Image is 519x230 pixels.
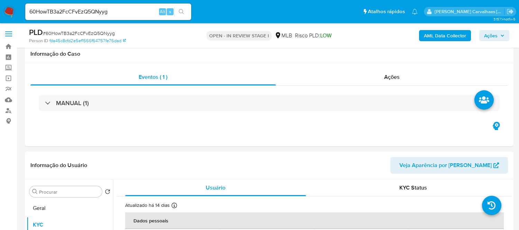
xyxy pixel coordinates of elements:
[27,200,113,217] button: Geral
[399,184,427,192] span: KYC Status
[479,30,509,41] button: Ações
[206,31,272,40] p: OPEN - IN REVIEW STAGE I
[29,38,48,44] b: Person ID
[56,99,89,107] h3: MANUAL (1)
[390,157,508,174] button: Veja Aparência por [PERSON_NAME]
[43,30,115,37] span: # 60HowTB3a2FcCFvEzQ5QNyyg
[160,8,165,15] span: Alt
[419,30,471,41] button: AML Data Collector
[125,202,170,209] p: Atualizado há 14 dias
[412,9,418,15] a: Notificações
[384,73,400,81] span: Ações
[484,30,498,41] span: Ações
[105,189,110,196] button: Retornar ao pedido padrão
[25,7,191,16] input: Pesquise usuários ou casos...
[295,32,332,39] span: Risco PLD:
[39,95,500,111] div: MANUAL (1)
[49,38,126,44] a: fda45c8cfd2e5ef1566f64757fe76dad
[30,162,87,169] h1: Informação do Usuário
[39,189,99,195] input: Procurar
[30,50,508,57] h1: Informação do Caso
[169,8,171,15] span: s
[174,7,188,17] button: search-icon
[206,184,225,192] span: Usuário
[29,27,43,38] b: PLD
[368,8,405,15] span: Atalhos rápidos
[435,8,504,15] p: sara.carvalhaes@mercadopago.com.br
[399,157,492,174] span: Veja Aparência por [PERSON_NAME]
[320,31,332,39] span: LOW
[32,189,38,194] button: Procurar
[125,212,504,229] th: Dados pessoais
[424,30,466,41] b: AML Data Collector
[275,32,292,39] div: MLB
[139,73,167,81] span: Eventos ( 1 )
[507,8,514,15] a: Sair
